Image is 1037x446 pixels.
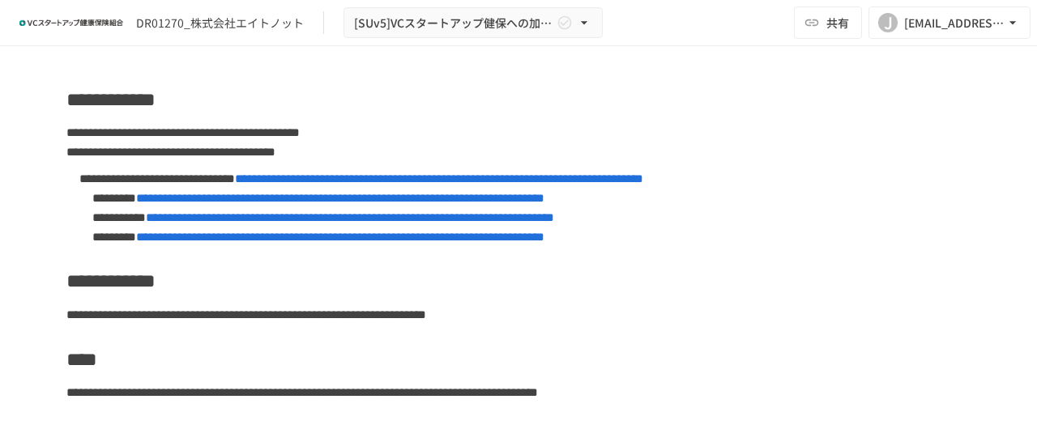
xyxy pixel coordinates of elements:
[344,7,603,39] button: [SUv5]VCスタートアップ健保への加入申請手続き
[354,13,553,33] span: [SUv5]VCスタートアップ健保への加入申請手続き
[868,6,1031,39] button: J[EMAIL_ADDRESS][DOMAIN_NAME]
[904,13,1005,33] div: [EMAIL_ADDRESS][DOMAIN_NAME]
[878,13,898,32] div: J
[136,15,304,32] div: DR01270_株式会社エイトノット
[19,10,123,36] img: ZDfHsVrhrXUoWEWGWYf8C4Fv4dEjYTEDCNvmL73B7ox
[794,6,862,39] button: 共有
[826,14,849,32] span: 共有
